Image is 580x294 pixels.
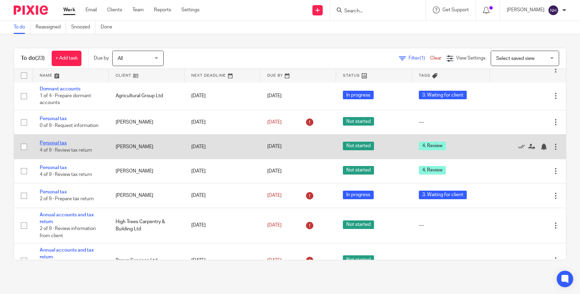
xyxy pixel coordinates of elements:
[40,197,94,202] span: 2 of 9 · Prepare tax return
[21,55,45,62] h1: To do
[184,208,260,243] td: [DATE]
[343,117,374,126] span: Not started
[419,166,446,175] span: 4. Review
[36,21,66,34] a: Reassigned
[184,135,260,159] td: [DATE]
[344,8,405,14] input: Search
[184,110,260,135] td: [DATE]
[94,55,109,62] p: Due by
[63,7,75,13] a: Work
[267,258,282,263] span: [DATE]
[343,142,374,150] span: Not started
[109,82,185,110] td: Agricultural Group Ltd
[109,243,185,278] td: Brown Services Ltd
[267,223,282,228] span: [DATE]
[267,144,282,149] span: [DATE]
[419,191,467,199] span: 3. Waiting for client
[518,143,528,150] a: Mark as done
[343,220,374,229] span: Not started
[343,191,374,199] span: In progress
[109,110,185,135] td: [PERSON_NAME]
[109,135,185,159] td: [PERSON_NAME]
[107,7,122,13] a: Clients
[40,141,67,145] a: Personal tax
[14,5,48,15] img: Pixie
[184,243,260,278] td: [DATE]
[419,91,467,99] span: 3. Waiting for client
[40,172,92,177] span: 4 of 9 · Review tax return
[118,56,123,61] span: All
[419,257,484,264] div: ---
[548,5,559,16] img: svg%3E
[267,169,282,174] span: [DATE]
[101,21,117,34] a: Done
[267,120,282,125] span: [DATE]
[496,56,534,61] span: Select saved view
[40,93,91,105] span: 1 of 4 · Prepare dormant accounts
[40,213,94,224] a: Annual accounts and tax return
[40,148,92,153] span: 4 of 9 · Review tax return
[442,8,469,12] span: Get Support
[419,119,484,126] div: ---
[409,56,430,61] span: Filter
[267,193,282,198] span: [DATE]
[40,123,99,128] span: 0 of 9 · Request information
[343,91,374,99] span: In progress
[132,7,144,13] a: Team
[419,142,446,150] span: 4. Review
[109,159,185,183] td: [PERSON_NAME]
[267,93,282,98] span: [DATE]
[40,227,96,239] span: 2 of 9 · Review information from client
[86,7,97,13] a: Email
[456,56,486,61] span: View Settings
[14,21,30,34] a: To do
[420,56,425,61] span: (1)
[109,208,185,243] td: High Trees Carpentry & Building Ltd
[184,183,260,208] td: [DATE]
[181,7,199,13] a: Settings
[52,51,81,66] a: + Add task
[40,165,67,170] a: Personal tax
[184,159,260,183] td: [DATE]
[109,183,185,208] td: [PERSON_NAME]
[343,166,374,175] span: Not started
[507,7,544,13] p: [PERSON_NAME]
[40,248,94,259] a: Annual accounts and tax return
[40,87,80,91] a: Dormant accounts
[343,255,374,264] span: Not started
[154,7,171,13] a: Reports
[40,190,67,194] a: Personal tax
[430,56,441,61] a: Clear
[184,82,260,110] td: [DATE]
[40,116,67,121] a: Personal tax
[419,222,484,229] div: ---
[419,74,430,77] span: Tags
[71,21,95,34] a: Snoozed
[35,55,45,61] span: (23)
